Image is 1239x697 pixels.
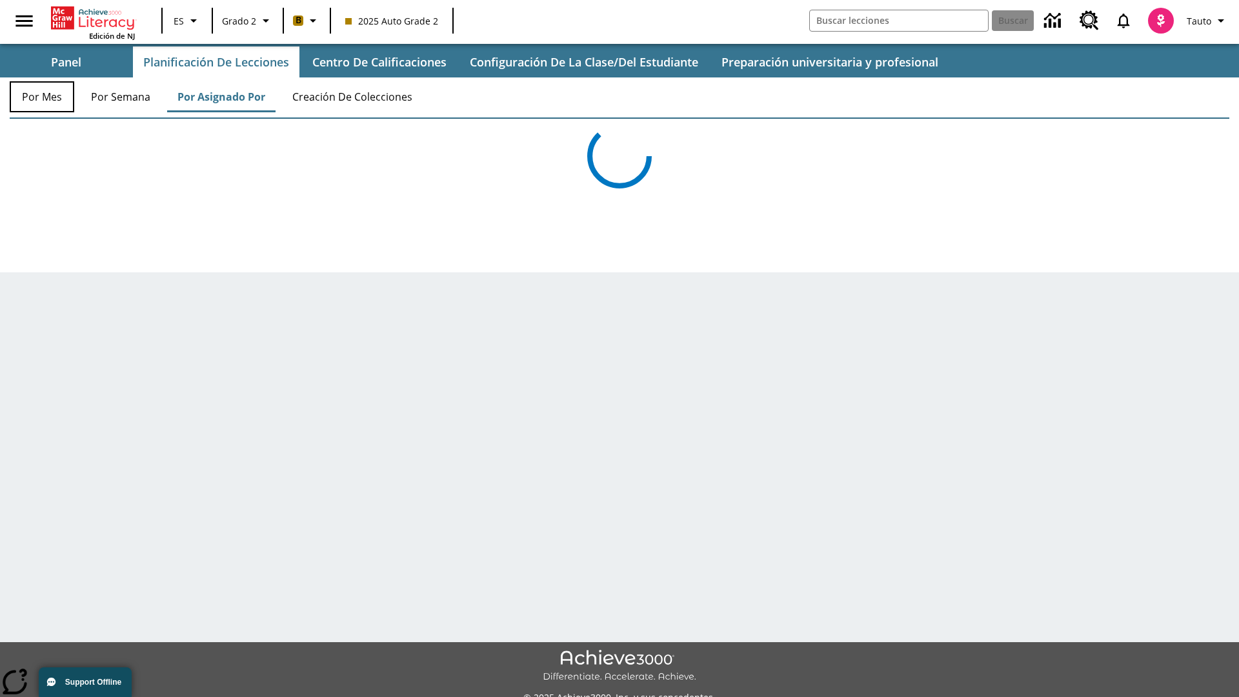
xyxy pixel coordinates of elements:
[174,14,184,28] span: ES
[1036,3,1072,39] a: Centro de información
[51,5,135,31] a: Portada
[51,4,135,41] div: Portada
[1187,14,1211,28] span: Tauto
[133,46,299,77] button: Planificación de lecciones
[1,46,130,77] button: Panel
[5,2,43,40] button: Abrir el menú lateral
[1148,8,1174,34] img: avatar image
[39,667,132,697] button: Support Offline
[288,9,326,32] button: Boost El color de la clase es anaranjado claro. Cambiar el color de la clase.
[296,12,301,28] span: B
[543,650,696,683] img: Achieve3000 Differentiate Accelerate Achieve
[65,678,121,687] span: Support Offline
[302,46,457,77] button: Centro de calificaciones
[1182,9,1234,32] button: Perfil/Configuración
[282,81,423,112] button: Creación de colecciones
[81,81,161,112] button: Por semana
[217,9,279,32] button: Grado: Grado 2, Elige un grado
[810,10,988,31] input: Buscar campo
[222,14,256,28] span: Grado 2
[1072,3,1107,38] a: Centro de recursos, Se abrirá en una pestaña nueva.
[459,46,709,77] button: Configuración de la clase/del estudiante
[10,81,74,112] button: Por mes
[711,46,949,77] button: Preparación universitaria y profesional
[1140,4,1182,37] button: Escoja un nuevo avatar
[167,81,276,112] button: Por asignado por
[345,14,438,28] span: 2025 Auto Grade 2
[89,31,135,41] span: Edición de NJ
[1107,4,1140,37] a: Notificaciones
[166,9,208,32] button: Lenguaje: ES, Selecciona un idioma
